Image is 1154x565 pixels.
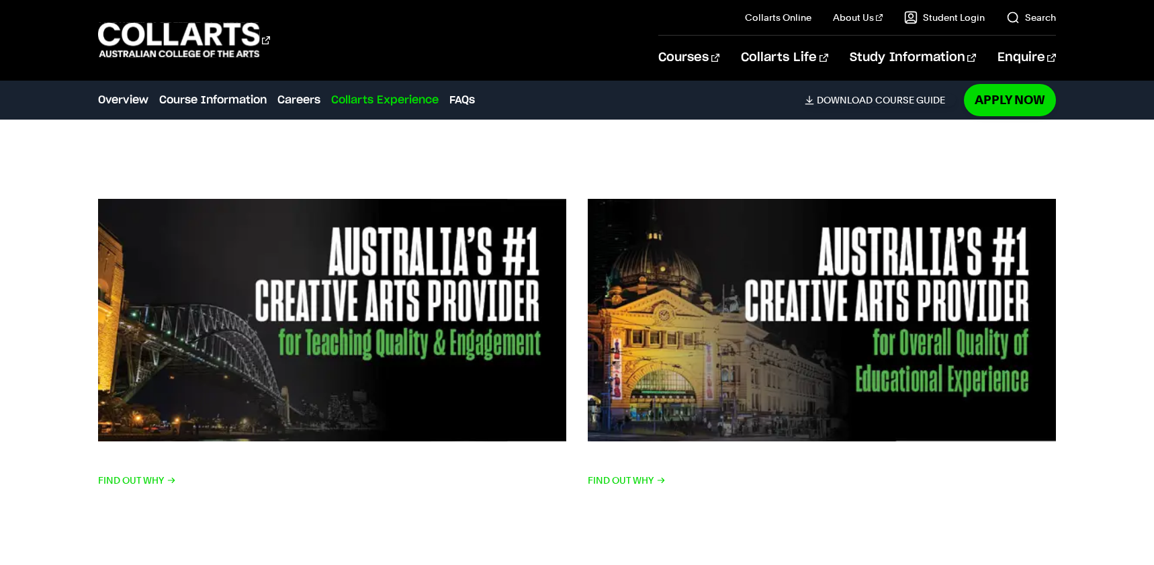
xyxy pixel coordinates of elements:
a: Courses [658,36,719,80]
span: FIND OUT WHY [588,471,666,490]
a: Collarts Online [745,11,811,24]
a: FIND OUT WHY [98,199,566,490]
a: FIND OUT WHY [588,199,1056,490]
a: Careers [277,92,320,108]
a: Overview [98,92,148,108]
div: Go to homepage [98,21,270,59]
a: Collarts Life [741,36,828,80]
a: About Us [833,11,883,24]
span: FIND OUT WHY [98,471,176,490]
a: DownloadCourse Guide [805,94,956,106]
a: Course Information [159,92,267,108]
a: Apply Now [964,84,1056,116]
a: Collarts Experience [331,92,439,108]
span: Download [817,94,873,106]
a: FAQs [449,92,475,108]
a: Enquire [997,36,1056,80]
a: Study Information [850,36,976,80]
a: Student Login [904,11,985,24]
a: Search [1006,11,1056,24]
